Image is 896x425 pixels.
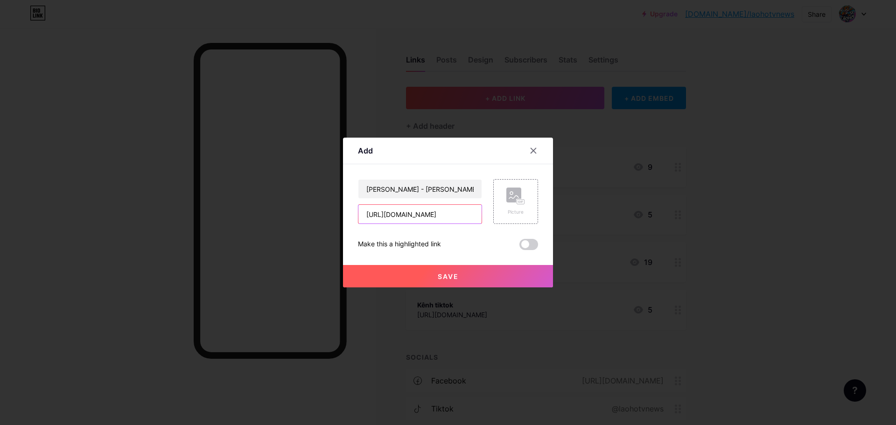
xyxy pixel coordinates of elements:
[343,265,553,287] button: Save
[358,145,373,156] div: Add
[358,205,482,223] input: URL
[358,239,441,250] div: Make this a highlighted link
[506,209,525,216] div: Picture
[358,180,482,198] input: Title
[438,272,459,280] span: Save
